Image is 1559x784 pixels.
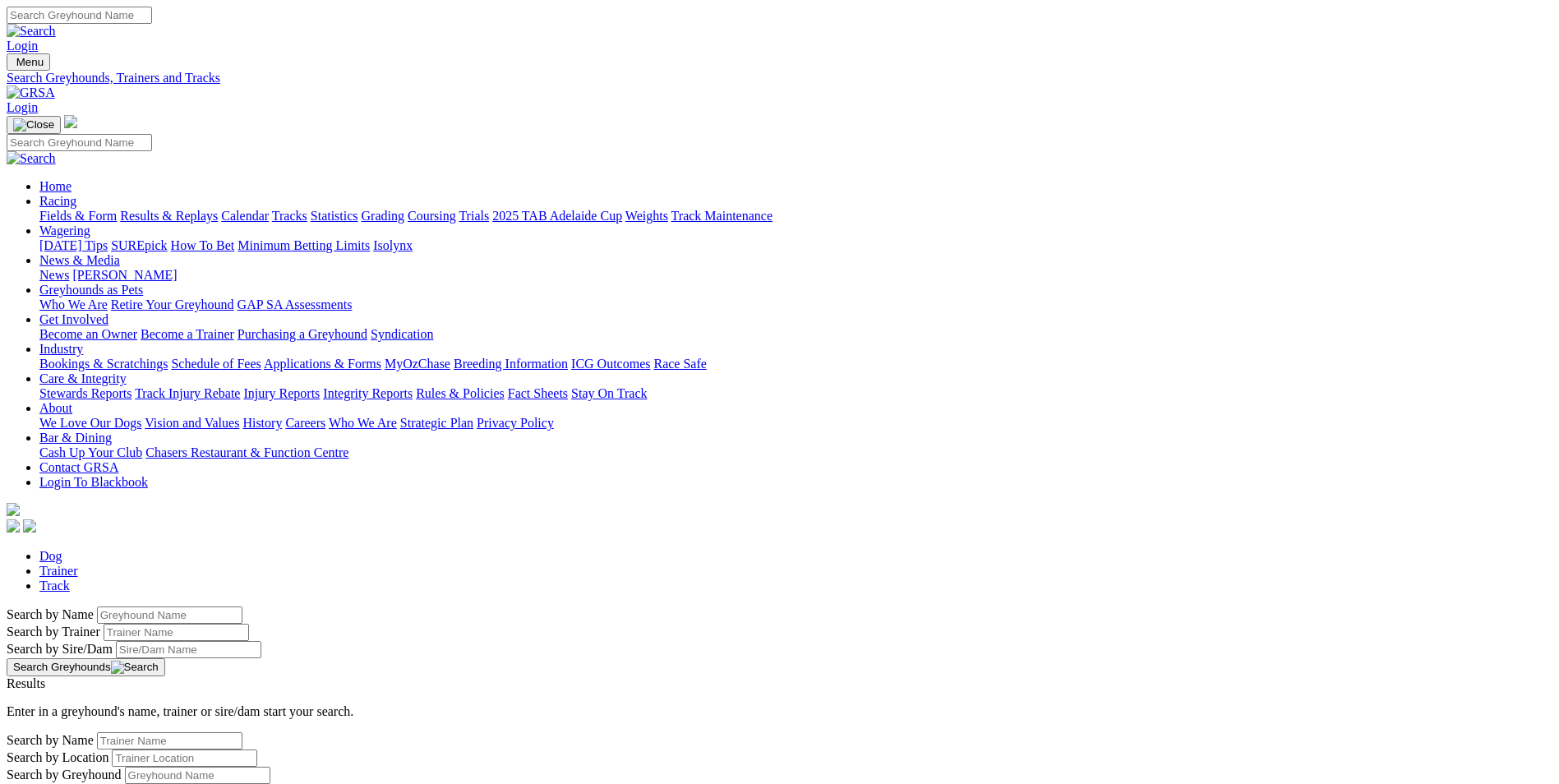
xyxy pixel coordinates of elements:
[362,209,404,223] a: Grading
[671,209,773,223] a: Track Maintenance
[459,209,489,223] a: Trials
[104,624,249,641] input: Search by Trainer name
[141,327,234,341] a: Become a Trainer
[7,39,38,53] a: Login
[39,445,1552,460] div: Bar & Dining
[7,134,152,151] input: Search
[243,386,320,400] a: Injury Reports
[39,460,118,474] a: Contact GRSA
[7,151,56,166] img: Search
[238,238,370,252] a: Minimum Betting Limits
[23,519,36,533] img: twitter.svg
[39,357,168,371] a: Bookings & Scratchings
[39,268,1552,283] div: News & Media
[7,53,50,71] button: Toggle navigation
[416,386,505,400] a: Rules & Policies
[116,641,261,658] input: Search by Sire/Dam name
[329,416,397,430] a: Who We Are
[492,209,622,223] a: 2025 TAB Adelaide Cup
[39,431,112,445] a: Bar & Dining
[311,209,358,223] a: Statistics
[39,253,120,267] a: News & Media
[39,475,148,489] a: Login To Blackbook
[39,297,108,311] a: Who We Are
[13,118,54,131] img: Close
[400,416,473,430] a: Strategic Plan
[653,357,706,371] a: Race Safe
[39,549,62,563] a: Dog
[39,209,1552,224] div: Racing
[120,209,218,223] a: Results & Replays
[125,767,270,784] input: Search by Greyhound Name
[39,342,83,356] a: Industry
[39,564,78,578] a: Trainer
[508,386,568,400] a: Fact Sheets
[477,416,554,430] a: Privacy Policy
[323,386,413,400] a: Integrity Reports
[242,416,282,430] a: History
[454,357,568,371] a: Breeding Information
[16,56,44,68] span: Menu
[64,115,77,128] img: logo-grsa-white.png
[39,238,1552,253] div: Wagering
[97,732,242,749] input: Search by Trainer Name
[171,238,235,252] a: How To Bet
[112,749,257,767] input: Search by Trainer Location
[39,209,117,223] a: Fields & Form
[264,357,381,371] a: Applications & Forms
[39,401,72,415] a: About
[39,283,143,297] a: Greyhounds as Pets
[111,661,159,674] img: Search
[238,297,353,311] a: GAP SA Assessments
[373,238,413,252] a: Isolynx
[39,371,127,385] a: Care & Integrity
[272,209,307,223] a: Tracks
[111,297,234,311] a: Retire Your Greyhound
[145,445,348,459] a: Chasers Restaurant & Function Centre
[39,579,70,593] a: Track
[221,209,269,223] a: Calendar
[97,606,242,624] input: Search by Greyhound name
[625,209,668,223] a: Weights
[7,607,94,621] label: Search by Name
[39,194,76,208] a: Racing
[571,386,647,400] a: Stay On Track
[39,445,142,459] a: Cash Up Your Club
[7,676,1552,691] div: Results
[285,416,325,430] a: Careers
[7,519,20,533] img: facebook.svg
[408,209,456,223] a: Coursing
[39,268,69,282] a: News
[39,224,90,238] a: Wagering
[385,357,450,371] a: MyOzChase
[7,642,113,656] label: Search by Sire/Dam
[7,85,55,100] img: GRSA
[7,116,61,134] button: Toggle navigation
[7,750,108,764] label: Search by Location
[39,327,1552,342] div: Get Involved
[7,768,122,782] label: Search by Greyhound
[7,658,165,676] button: Search Greyhounds
[39,179,71,193] a: Home
[7,71,1552,85] a: Search Greyhounds, Trainers and Tracks
[39,327,137,341] a: Become an Owner
[7,704,1552,719] p: Enter in a greyhound's name, trainer or sire/dam start your search.
[39,312,108,326] a: Get Involved
[39,238,108,252] a: [DATE] Tips
[145,416,239,430] a: Vision and Values
[39,386,1552,401] div: Care & Integrity
[135,386,240,400] a: Track Injury Rebate
[39,357,1552,371] div: Industry
[371,327,433,341] a: Syndication
[238,327,367,341] a: Purchasing a Greyhound
[39,297,1552,312] div: Greyhounds as Pets
[72,268,177,282] a: [PERSON_NAME]
[7,100,38,114] a: Login
[39,416,1552,431] div: About
[171,357,261,371] a: Schedule of Fees
[39,416,141,430] a: We Love Our Dogs
[39,386,131,400] a: Stewards Reports
[7,24,56,39] img: Search
[7,7,152,24] input: Search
